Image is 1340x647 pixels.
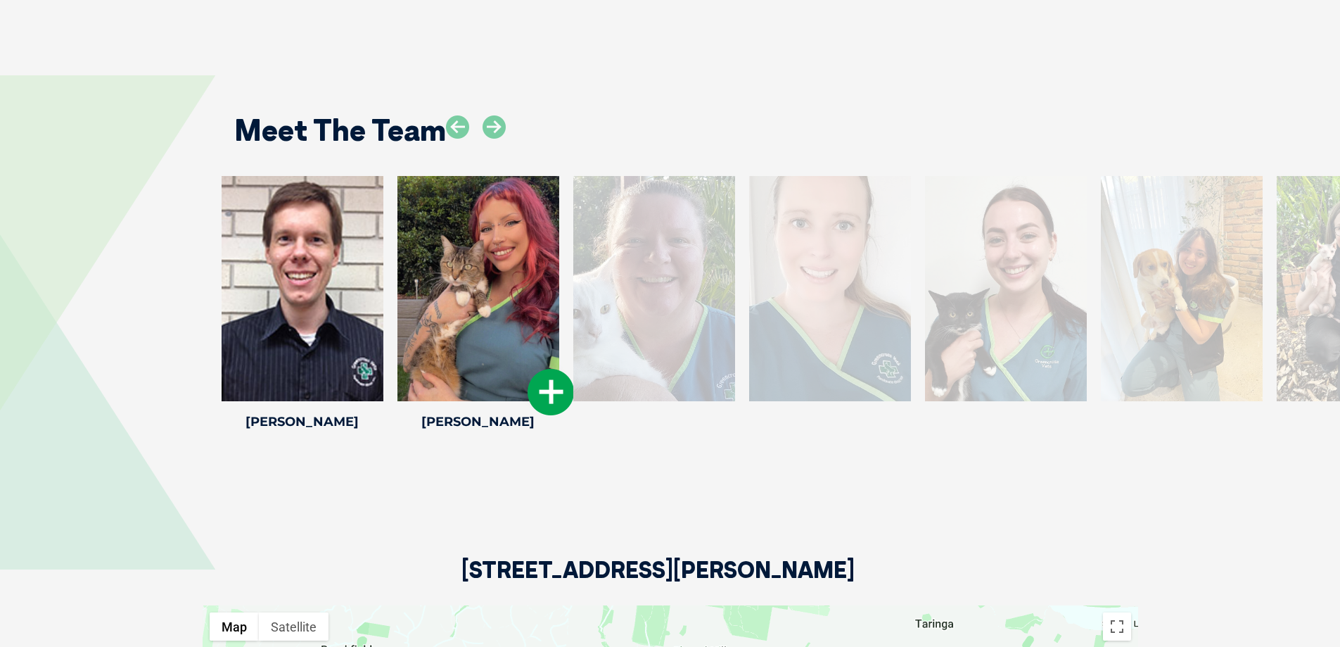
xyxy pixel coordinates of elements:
button: Search [1313,64,1327,78]
h2: [STREET_ADDRESS][PERSON_NAME] [461,558,855,605]
h2: Meet The Team [234,115,446,145]
button: Show street map [210,613,259,641]
h4: [PERSON_NAME] [222,415,383,428]
button: Show satellite imagery [259,613,328,641]
button: Toggle fullscreen view [1103,613,1131,641]
h4: [PERSON_NAME] [397,415,559,428]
